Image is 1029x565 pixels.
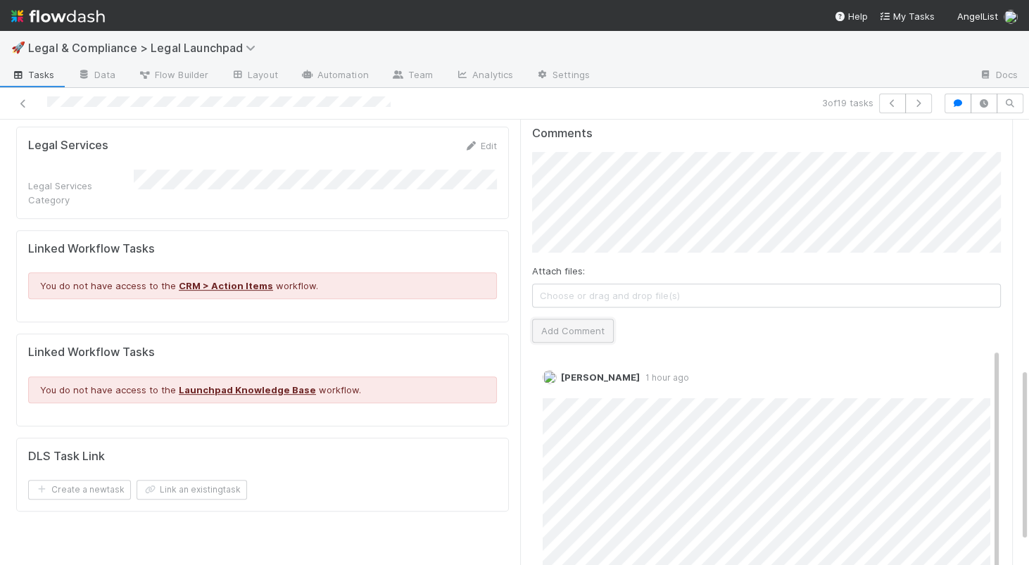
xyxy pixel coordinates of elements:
span: AngelList [957,11,998,22]
span: Tasks [11,68,55,82]
div: You do not have access to the workflow. [28,376,497,403]
span: My Tasks [879,11,935,22]
a: Data [66,65,127,87]
span: 🚀 [11,42,25,53]
span: [PERSON_NAME] [561,372,640,383]
a: Analytics [444,65,524,87]
span: Flow Builder [138,68,208,82]
button: Add Comment [532,319,614,343]
button: Create a newtask [28,480,131,500]
a: Launchpad Knowledge Base [179,384,316,395]
label: Attach files: [532,264,585,278]
div: Legal Services Category [28,179,134,207]
div: Help [834,9,868,23]
h5: DLS Task Link [28,450,105,464]
a: My Tasks [879,9,935,23]
span: 3 of 19 tasks [822,96,873,110]
img: avatar_b5be9b1b-4537-4870-b8e7-50cc2287641b.png [543,370,557,384]
span: Choose or drag and drop file(s) [533,284,1000,307]
h5: Linked Workflow Tasks [28,345,497,360]
span: Legal & Compliance > Legal Launchpad [28,41,263,55]
a: Edit [464,140,497,151]
div: You do not have access to the workflow. [28,272,497,299]
img: avatar_b5be9b1b-4537-4870-b8e7-50cc2287641b.png [1004,10,1018,24]
h5: Comments [532,127,1001,141]
span: 1 hour ago [640,372,689,383]
button: Link an existingtask [137,480,247,500]
a: Layout [220,65,289,87]
a: CRM > Action Items [179,280,273,291]
h5: Linked Workflow Tasks [28,242,497,256]
a: Settings [524,65,601,87]
img: logo-inverted-e16ddd16eac7371096b0.svg [11,4,105,28]
a: Flow Builder [127,65,220,87]
h5: Legal Services [28,139,108,153]
a: Team [380,65,444,87]
a: Docs [968,65,1029,87]
a: Automation [289,65,380,87]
